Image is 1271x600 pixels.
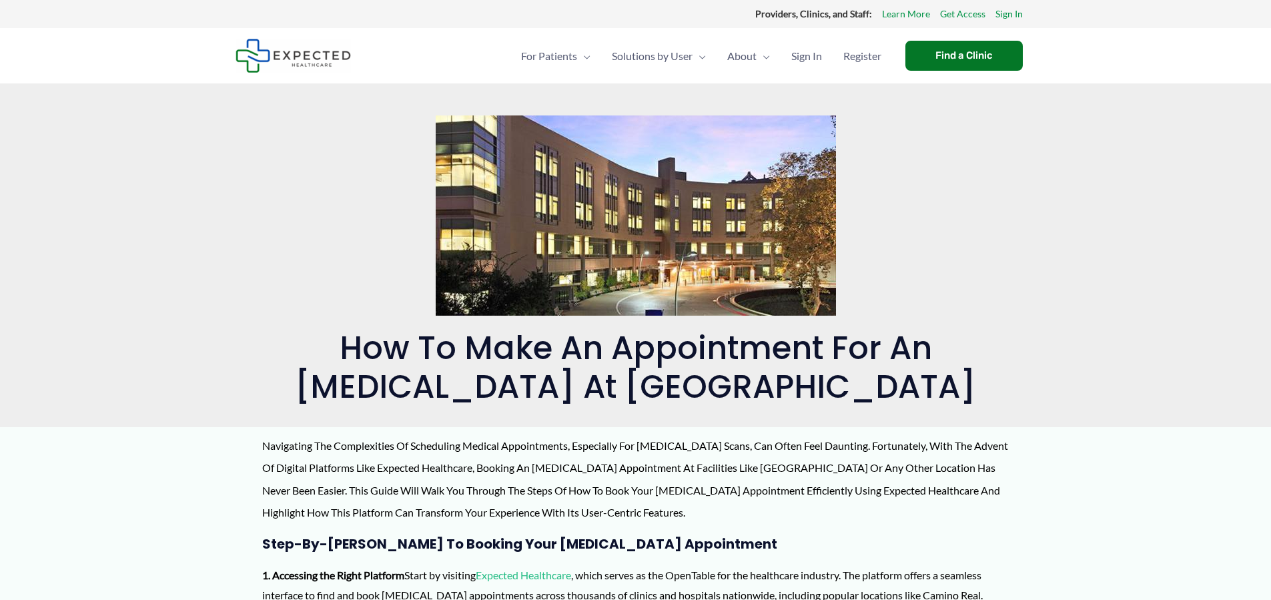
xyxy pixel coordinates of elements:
h1: How to Make an Appointment for an [MEDICAL_DATA] at [GEOGRAPHIC_DATA] [236,329,1036,406]
a: For PatientsMenu Toggle [510,33,601,79]
a: AboutMenu Toggle [717,33,781,79]
nav: Primary Site Navigation [510,33,892,79]
span: For Patients [521,33,577,79]
img: How to Make an Appointment for an MRI at Camino Real [436,115,836,316]
span: Register [843,33,881,79]
a: Learn More [882,5,930,23]
span: Menu Toggle [757,33,770,79]
span: Menu Toggle [693,33,706,79]
a: Solutions by UserMenu Toggle [601,33,717,79]
a: Get Access [940,5,985,23]
a: Find a Clinic [905,41,1023,71]
strong: Providers, Clinics, and Staff: [755,8,872,19]
a: Sign In [995,5,1023,23]
span: Navigating the complexities of scheduling medical appointments, especially for [MEDICAL_DATA] sca... [262,439,1008,519]
span: Menu Toggle [577,33,590,79]
span: Sign In [791,33,822,79]
a: Expected Healthcare [476,569,571,581]
span: About [727,33,757,79]
span: Solutions by User [612,33,693,79]
h4: Step-by-[PERSON_NAME] to Booking Your [MEDICAL_DATA] Appointment [262,536,1009,552]
a: Register [833,33,892,79]
a: Sign In [781,33,833,79]
img: Expected Healthcare Logo - side, dark font, small [236,39,351,73]
strong: 1. Accessing the Right Platform [262,569,404,581]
